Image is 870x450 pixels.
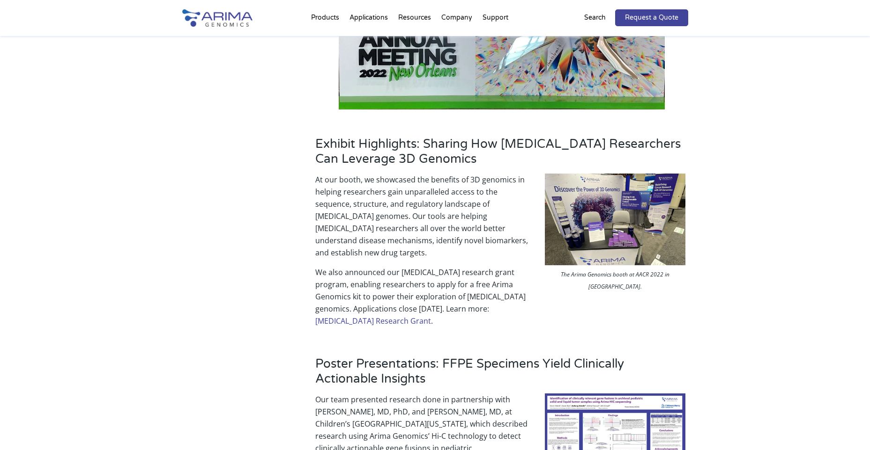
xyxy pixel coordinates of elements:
[584,12,606,24] p: Search
[315,356,688,393] h3: Poster Presentations: FFPE Specimens Yield Clinically Actionable Insights
[315,316,431,326] a: [MEDICAL_DATA] Research Grant
[615,9,688,26] a: Request a Quote
[315,137,688,174] h3: Exhibit Highlights: Sharing How [MEDICAL_DATA] Researchers Can Leverage 3D Genomics
[182,9,253,27] img: Arima-Genomics-logo
[315,174,688,266] p: At our booth, we showcased the benefits of 3D genomics in helping researchers gain unparalleled a...
[315,266,688,334] p: We also announced our [MEDICAL_DATA] research grant program, enabling researchers to apply for a ...
[543,269,688,295] p: The Arima Genomics booth at AACR 2022 in [GEOGRAPHIC_DATA].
